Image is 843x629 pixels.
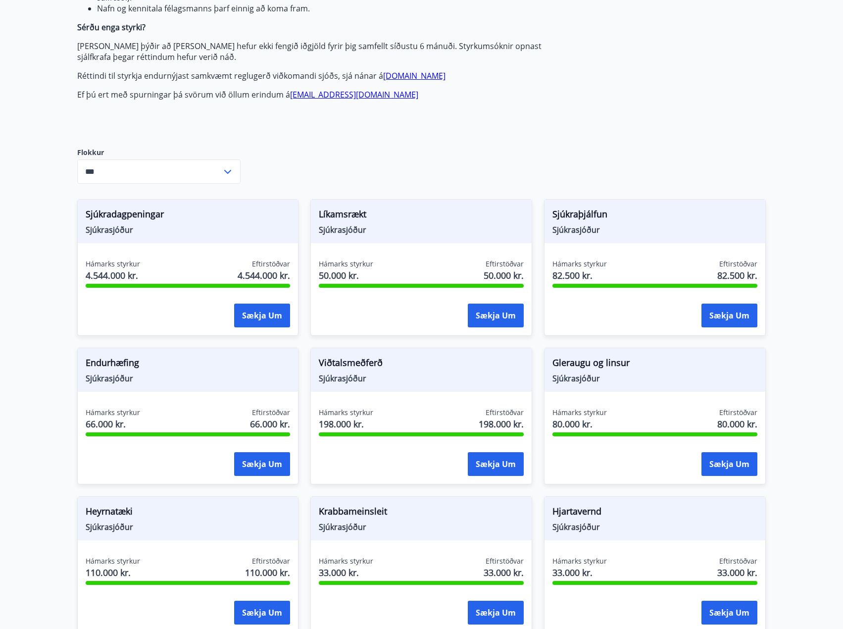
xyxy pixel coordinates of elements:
[86,356,291,373] span: Endurhæfing
[552,208,757,224] span: Sjúkraþjálfun
[234,601,290,625] button: Sækja um
[552,373,757,384] span: Sjúkrasjóður
[717,566,757,579] span: 33.000 kr.
[86,556,140,566] span: Hámarks styrkur
[86,566,140,579] span: 110.000 kr.
[552,356,757,373] span: Gleraugu og linsur
[552,259,607,269] span: Hámarks styrkur
[319,208,524,224] span: Líkamsrækt
[701,452,757,476] button: Sækja um
[383,70,446,81] a: [DOMAIN_NAME]
[86,418,140,430] span: 66.000 kr.
[86,373,291,384] span: Sjúkrasjóður
[319,259,373,269] span: Hámarks styrkur
[717,418,757,430] span: 80.000 kr.
[719,259,757,269] span: Eftirstöðvar
[77,89,545,100] p: Ef þú ert með spurningar þá svörum við öllum erindum á
[238,269,290,282] span: 4.544.000 kr.
[234,304,290,327] button: Sækja um
[468,601,524,625] button: Sækja um
[86,224,291,235] span: Sjúkrasjóður
[77,41,545,62] p: [PERSON_NAME] þýðir að [PERSON_NAME] hefur ekki fengið iðgjöld fyrir þig samfellt síðustu 6 mánuð...
[319,556,373,566] span: Hámarks styrkur
[250,418,290,430] span: 66.000 kr.
[234,452,290,476] button: Sækja um
[77,22,146,33] strong: Sérðu enga styrki?
[552,418,607,430] span: 80.000 kr.
[319,566,373,579] span: 33.000 kr.
[252,259,290,269] span: Eftirstöðvar
[290,89,418,100] a: [EMAIL_ADDRESS][DOMAIN_NAME]
[245,566,290,579] span: 110.000 kr.
[552,269,607,282] span: 82.500 kr.
[717,269,757,282] span: 82.500 kr.
[319,505,524,522] span: Krabbameinsleit
[319,356,524,373] span: Viðtalsmeðferð
[319,224,524,235] span: Sjúkrasjóður
[468,452,524,476] button: Sækja um
[77,148,241,157] label: Flokkur
[86,259,140,269] span: Hámarks styrkur
[319,269,373,282] span: 50.000 kr.
[552,556,607,566] span: Hámarks styrkur
[701,601,757,625] button: Sækja um
[484,269,524,282] span: 50.000 kr.
[552,408,607,418] span: Hámarks styrkur
[319,418,373,430] span: 198.000 kr.
[86,408,140,418] span: Hámarks styrkur
[86,208,291,224] span: Sjúkradagpeningar
[468,304,524,327] button: Sækja um
[486,259,524,269] span: Eftirstöðvar
[319,373,524,384] span: Sjúkrasjóður
[86,269,140,282] span: 4.544.000 kr.
[552,505,757,522] span: Hjartavernd
[252,556,290,566] span: Eftirstöðvar
[252,408,290,418] span: Eftirstöðvar
[719,408,757,418] span: Eftirstöðvar
[552,522,757,532] span: Sjúkrasjóður
[701,304,757,327] button: Sækja um
[486,408,524,418] span: Eftirstöðvar
[86,522,291,532] span: Sjúkrasjóður
[719,556,757,566] span: Eftirstöðvar
[86,505,291,522] span: Heyrnatæki
[479,418,524,430] span: 198.000 kr.
[552,224,757,235] span: Sjúkrasjóður
[319,522,524,532] span: Sjúkrasjóður
[77,70,545,81] p: Réttindi til styrkja endurnýjast samkvæmt reglugerð viðkomandi sjóðs, sjá nánar á
[97,3,545,14] li: Nafn og kennitala félagsmanns þarf einnig að koma fram.
[484,566,524,579] span: 33.000 kr.
[319,408,373,418] span: Hámarks styrkur
[552,566,607,579] span: 33.000 kr.
[486,556,524,566] span: Eftirstöðvar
